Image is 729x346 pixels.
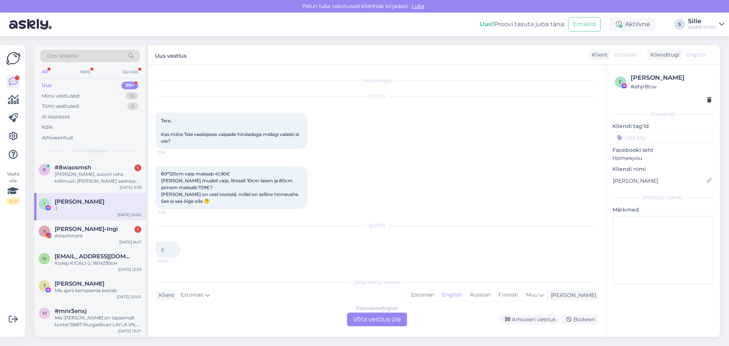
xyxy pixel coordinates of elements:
div: Kliendi info [612,111,714,118]
div: [DATE] 12:53 [118,267,141,272]
div: Mis ajani kampaania kestab [55,287,141,294]
div: Estonian to English [356,305,398,312]
div: Arhiveeritud [42,134,73,142]
div: Sille [688,18,716,24]
p: Home4you [612,154,714,162]
div: [PERSON_NAME], soovin teha tellimust, [PERSON_NAME] aadress on ettevõtte nimel ja saaja aadress o... [55,171,141,185]
span: Tere, Kas mitte Teie veebipoes vaipade hindadega midagi valesti ei ole? [161,118,300,144]
div: Klienditugi [647,51,680,59]
div: Vestlus algas [156,77,598,84]
span: N [43,256,46,261]
button: Emailid [568,17,601,32]
div: Russian [466,289,494,301]
div: 2 / 3 [6,198,20,205]
div: Kõik [42,123,53,131]
div: Proovi tasuta juba täna: [480,20,565,29]
label: Uus vestlus [155,50,186,60]
div: Valige keel ja vastake [156,279,598,286]
div: [PERSON_NAME] [631,73,712,82]
div: AI Assistent [42,113,70,121]
div: Estonian [407,289,438,301]
span: Luba [409,3,427,9]
b: Uus! [480,21,494,28]
span: 7:18 [158,210,186,215]
span: :) [161,247,164,253]
span: T [43,283,46,289]
div: [DATE] 8:47 [119,239,141,245]
p: Kliendi tag'id [612,122,714,130]
img: Askly Logo [6,51,21,66]
span: 8 [43,167,46,172]
p: Kliendi nimi [612,165,714,173]
div: 16 [126,92,138,100]
span: I [44,201,45,207]
div: Tiimi vestlused [42,103,79,110]
div: 1 [134,164,141,171]
div: Attachment [55,232,141,239]
span: Annye Rooväli-Ingi [55,226,118,232]
div: Socials [121,67,140,77]
span: Estonian [614,51,637,59]
span: Ivar Lõhmus [55,198,104,205]
div: # ehjr8tiw [631,82,712,91]
span: Nata_29@inbox.ru [55,253,134,260]
div: 1 [134,226,141,233]
div: HOME4YOU [688,24,716,30]
div: Klient [589,51,607,59]
div: [DATE] [156,93,598,100]
span: 80*120cm vaip maksab 41,90€ [PERSON_NAME] mudeli vaip, lihtsalt 10cm laiem ja 80cm pimem maksab 7... [161,171,300,204]
div: S [674,19,685,30]
div: Uus [42,82,52,89]
div: Vaata siia [6,171,20,205]
span: m [43,310,47,316]
div: [DATE] [156,222,598,229]
div: English [438,289,466,301]
div: Finnish [494,289,522,301]
div: [DATE] 10:02 [117,212,141,218]
div: Arhiveeri vestlus [500,314,559,325]
div: Võta vestlus üle [347,313,407,326]
input: Lisa nimi [613,177,705,185]
span: #mnr3enxj [55,308,87,314]
div: Mis [PERSON_NAME] on täpsemalt tootel 15687 Nurgadiivan LAYLA VN, hallikasroosa? [55,314,141,328]
div: 99+ [121,82,138,89]
span: A [43,228,46,234]
input: Lisa tag [612,132,714,143]
span: 7:16 [158,150,186,155]
span: Muu [526,291,538,298]
div: Web [79,67,92,77]
span: e [619,79,622,85]
div: Ковер KIGALI-2, 160x230см [55,260,141,267]
span: Tiina Kurvits [55,280,104,287]
div: Blokeeri [562,314,598,325]
div: [DATE] 13:27 [118,328,141,334]
span: Otsi kliente [47,52,77,60]
div: Minu vestlused [42,92,79,100]
span: Estonian [181,291,204,299]
p: Märkmed [612,206,714,214]
div: [DATE] 20:05 [117,294,141,300]
div: Klient [156,291,174,299]
span: #8waosmsh [55,164,91,171]
span: English [686,51,706,59]
div: [PERSON_NAME] [612,194,714,201]
div: :) [55,205,141,212]
span: 10:02 [158,258,186,264]
a: SilleHOME4YOU [688,18,724,30]
span: Uued vestlused [73,147,108,154]
div: All [40,67,49,77]
div: [DATE] 9:58 [120,185,141,190]
div: [PERSON_NAME] [548,291,596,299]
div: Aktiivne [610,17,656,31]
div: 0 [127,103,138,110]
p: Facebooki leht [612,146,714,154]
